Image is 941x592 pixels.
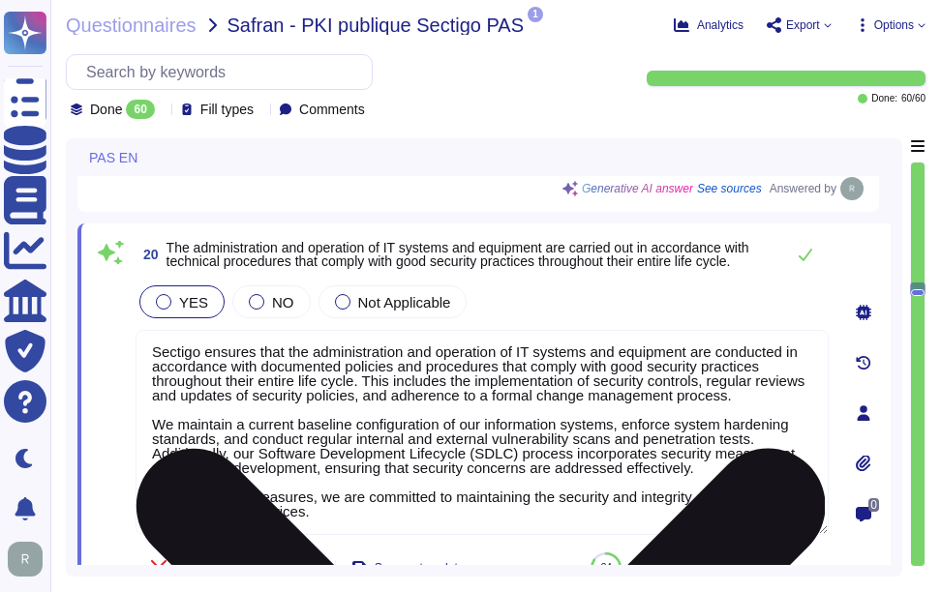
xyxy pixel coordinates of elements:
[89,151,137,164] span: PAS EN
[4,538,56,580] button: user
[601,562,612,573] span: 84
[167,240,749,269] span: The administration and operation of IT systems and equipment are carried out in accordance with t...
[126,100,154,119] div: 60
[582,183,693,194] span: Generative AI answer
[786,19,820,31] span: Export
[868,498,879,512] span: 0
[200,103,254,116] span: Fill types
[871,94,897,104] span: Done:
[528,7,543,22] span: 1
[179,294,208,311] span: YES
[90,103,122,116] span: Done
[76,55,372,89] input: Search by keywords
[840,177,864,200] img: user
[874,19,914,31] span: Options
[770,183,836,194] span: Answered by
[272,294,294,311] span: NO
[358,294,451,311] span: Not Applicable
[228,15,524,35] span: Safran - PKI publique Sectigo PAS
[136,330,829,535] textarea: Sectigo ensures that the administration and operation of IT systems and equipment are conducted i...
[901,94,926,104] span: 60 / 60
[66,15,197,35] span: Questionnaires
[8,542,43,577] img: user
[697,19,744,31] span: Analytics
[697,183,762,194] span: See sources
[136,248,159,261] span: 20
[674,17,744,33] button: Analytics
[299,103,365,116] span: Comments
